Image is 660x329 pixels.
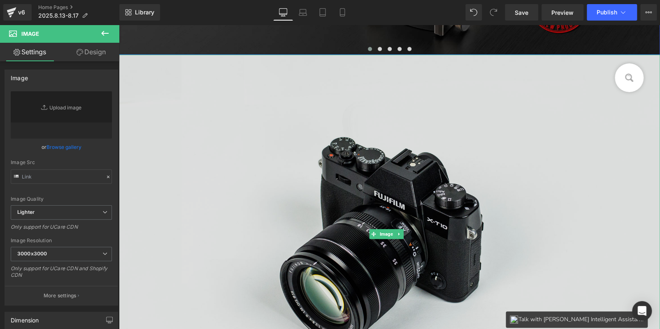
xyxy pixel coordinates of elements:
div: Image Quality [11,196,112,202]
p: More settings [44,292,77,299]
div: Image [11,70,28,81]
a: Laptop [293,4,313,21]
button: Redo [485,4,502,21]
button: Undo [465,4,482,21]
div: v6 [16,7,27,18]
a: Mobile [332,4,352,21]
div: Dimension [11,312,39,324]
span: Preview [551,8,574,17]
span: Save [515,8,528,17]
a: Preview [541,4,583,21]
a: Talk with [PERSON_NAME] Intelligent Assistant. [387,287,529,303]
span: Image [259,204,276,214]
a: Tablet [313,4,332,21]
a: Desktop [273,4,293,21]
a: Browse gallery [46,140,81,154]
div: or [11,143,112,151]
div: Only support for UCare CDN [11,224,112,236]
a: Expand / Collapse [276,204,285,214]
span: Talk with [PERSON_NAME] Intelligent Assistant. [400,291,525,299]
button: More [640,4,657,21]
span: Image [21,30,39,37]
a: New Library [119,4,160,21]
span: Publish [597,9,617,16]
img: client-btn.png [391,291,399,299]
a: Design [61,43,121,61]
a: v6 [3,4,32,21]
b: 3000x3000 [17,250,47,257]
a: Home Pages [38,4,119,11]
div: Open Intercom Messenger [632,301,652,321]
button: Publish [587,4,637,21]
b: Lighter [17,209,35,215]
div: Only support for UCare CDN and Shopify CDN [11,265,112,284]
div: Image Resolution [11,238,112,243]
input: Link [11,169,112,184]
button: More settings [5,286,118,305]
span: Library [135,9,154,16]
span: 2025.8.13-8.17 [38,12,79,19]
div: Image Src [11,160,112,165]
